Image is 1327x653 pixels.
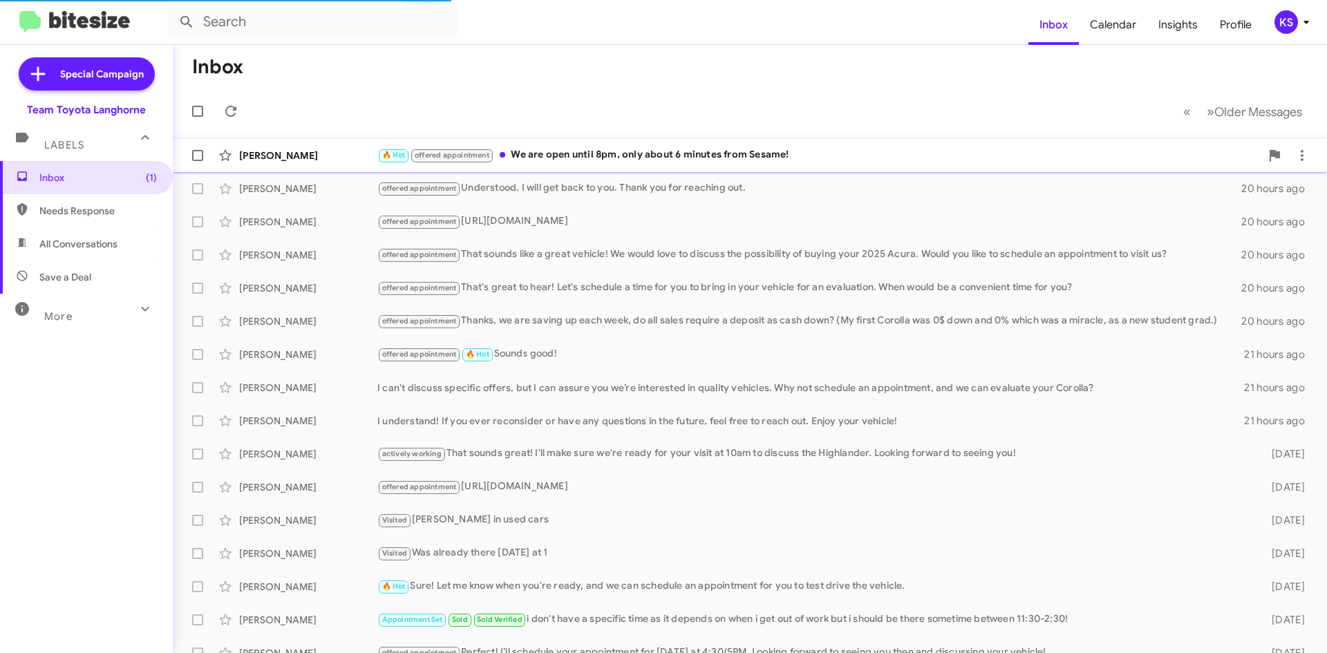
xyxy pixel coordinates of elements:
[1214,104,1302,120] span: Older Messages
[239,513,377,527] div: [PERSON_NAME]
[39,237,117,251] span: All Conversations
[415,151,489,160] span: offered appointment
[382,283,457,292] span: offered appointment
[377,381,1244,395] div: I can't discuss specific offers, but I can assure you we’re interested in quality vehicles. Why n...
[377,180,1241,196] div: Understood. I will get back to you. Thank you for reaching out.
[27,103,146,117] div: Team Toyota Langhorne
[239,248,377,262] div: [PERSON_NAME]
[44,139,84,151] span: Labels
[377,512,1250,528] div: [PERSON_NAME] in used cars
[382,549,407,558] span: Visited
[377,446,1250,462] div: That sounds great! I'll make sure we're ready for your visit at 10am to discuss the Highlander. L...
[239,348,377,361] div: [PERSON_NAME]
[477,615,523,624] span: Sold Verified
[239,314,377,328] div: [PERSON_NAME]
[382,250,457,259] span: offered appointment
[39,270,91,284] span: Save a Deal
[39,171,157,184] span: Inbox
[60,67,144,81] span: Special Campaign
[1175,97,1199,126] button: Previous
[1250,447,1316,461] div: [DATE]
[146,171,157,184] span: (1)
[377,147,1261,163] div: We are open until 8pm, only about 6 minutes from Sesame!
[239,182,377,196] div: [PERSON_NAME]
[382,449,442,458] span: actively working
[1241,281,1316,295] div: 20 hours ago
[382,582,406,591] span: 🔥 Hot
[377,578,1250,594] div: Sure! Let me know when you're ready, and we can schedule an appointment for you to test drive the...
[377,214,1241,229] div: [URL][DOMAIN_NAME]
[239,215,377,229] div: [PERSON_NAME]
[377,280,1241,296] div: That's great to hear! Let's schedule a time for you to bring in your vehicle for an evaluation. W...
[1241,182,1316,196] div: 20 hours ago
[39,204,157,218] span: Needs Response
[1207,103,1214,120] span: »
[377,545,1250,561] div: Was already there [DATE] at 1
[382,217,457,226] span: offered appointment
[382,482,457,491] span: offered appointment
[382,515,407,524] span: Visited
[1241,215,1316,229] div: 20 hours ago
[239,547,377,560] div: [PERSON_NAME]
[382,151,406,160] span: 🔥 Hot
[1028,5,1079,45] a: Inbox
[239,414,377,428] div: [PERSON_NAME]
[1250,580,1316,594] div: [DATE]
[1198,97,1310,126] button: Next
[1209,5,1263,45] a: Profile
[377,313,1241,329] div: Thanks, we are saving up each week, do all sales require a deposit as cash down? (My first Coroll...
[382,316,457,325] span: offered appointment
[377,346,1244,362] div: Sounds good!
[239,480,377,494] div: [PERSON_NAME]
[192,56,243,78] h1: Inbox
[1250,547,1316,560] div: [DATE]
[19,57,155,91] a: Special Campaign
[382,350,457,359] span: offered appointment
[1244,381,1316,395] div: 21 hours ago
[466,350,489,359] span: 🔥 Hot
[1263,10,1312,34] button: KS
[377,479,1250,495] div: [URL][DOMAIN_NAME]
[44,310,73,323] span: More
[1079,5,1147,45] a: Calendar
[239,580,377,594] div: [PERSON_NAME]
[1244,414,1316,428] div: 21 hours ago
[1147,5,1209,45] a: Insights
[1250,613,1316,627] div: [DATE]
[382,615,443,624] span: Appointment Set
[377,247,1241,263] div: That sounds like a great vehicle! We would love to discuss the possibility of buying your 2025 Ac...
[1241,248,1316,262] div: 20 hours ago
[1244,348,1316,361] div: 21 hours ago
[377,414,1244,428] div: I understand! If you ever reconsider or have any questions in the future, feel free to reach out....
[1250,480,1316,494] div: [DATE]
[239,613,377,627] div: [PERSON_NAME]
[1183,103,1191,120] span: «
[377,612,1250,627] div: i don't have a specific time as it depends on when i get out of work but i should be there someti...
[1176,97,1310,126] nav: Page navigation example
[382,184,457,193] span: offered appointment
[239,149,377,162] div: [PERSON_NAME]
[239,381,377,395] div: [PERSON_NAME]
[1250,513,1316,527] div: [DATE]
[1274,10,1298,34] div: KS
[239,447,377,461] div: [PERSON_NAME]
[452,615,468,624] span: Sold
[167,6,458,39] input: Search
[239,281,377,295] div: [PERSON_NAME]
[1241,314,1316,328] div: 20 hours ago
